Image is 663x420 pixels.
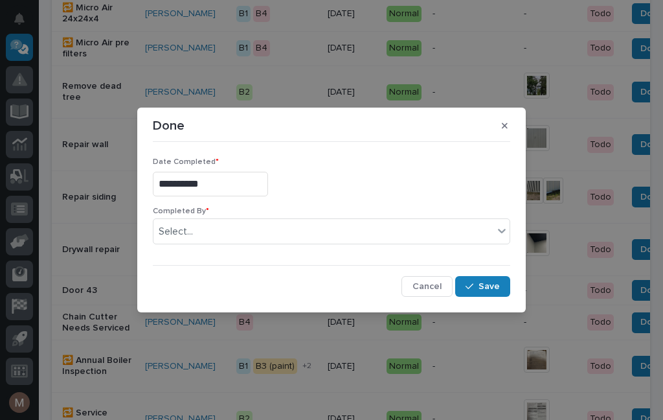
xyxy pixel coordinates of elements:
p: Done [153,118,185,134]
button: Save [455,276,510,297]
button: Cancel [401,276,453,297]
div: Select... [159,225,193,239]
span: Cancel [412,281,442,292]
span: Save [478,281,500,292]
span: Completed By [153,207,209,215]
span: Date Completed [153,158,219,166]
